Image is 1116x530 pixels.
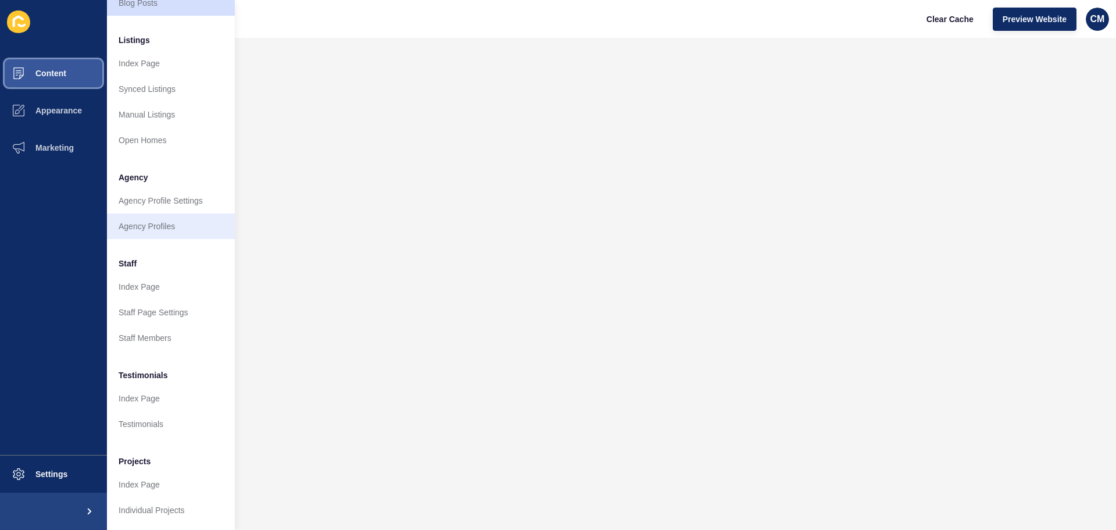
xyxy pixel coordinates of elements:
a: Staff Members [107,325,235,351]
a: Manual Listings [107,102,235,127]
a: Staff Page Settings [107,300,235,325]
span: CM [1090,13,1105,25]
a: Index Page [107,51,235,76]
a: Agency Profile Settings [107,188,235,214]
span: Clear Cache [927,13,974,25]
a: Testimonials [107,411,235,437]
a: Agency Profiles [107,214,235,239]
span: Preview Website [1003,13,1067,25]
span: Listings [119,34,150,46]
a: Index Page [107,472,235,497]
a: Synced Listings [107,76,235,102]
button: Clear Cache [917,8,983,31]
span: Testimonials [119,369,168,381]
a: Index Page [107,274,235,300]
span: Projects [119,456,151,467]
a: Individual Projects [107,497,235,523]
span: Staff [119,258,137,269]
a: Open Homes [107,127,235,153]
button: Preview Website [993,8,1076,31]
a: Index Page [107,386,235,411]
span: Agency [119,172,148,183]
